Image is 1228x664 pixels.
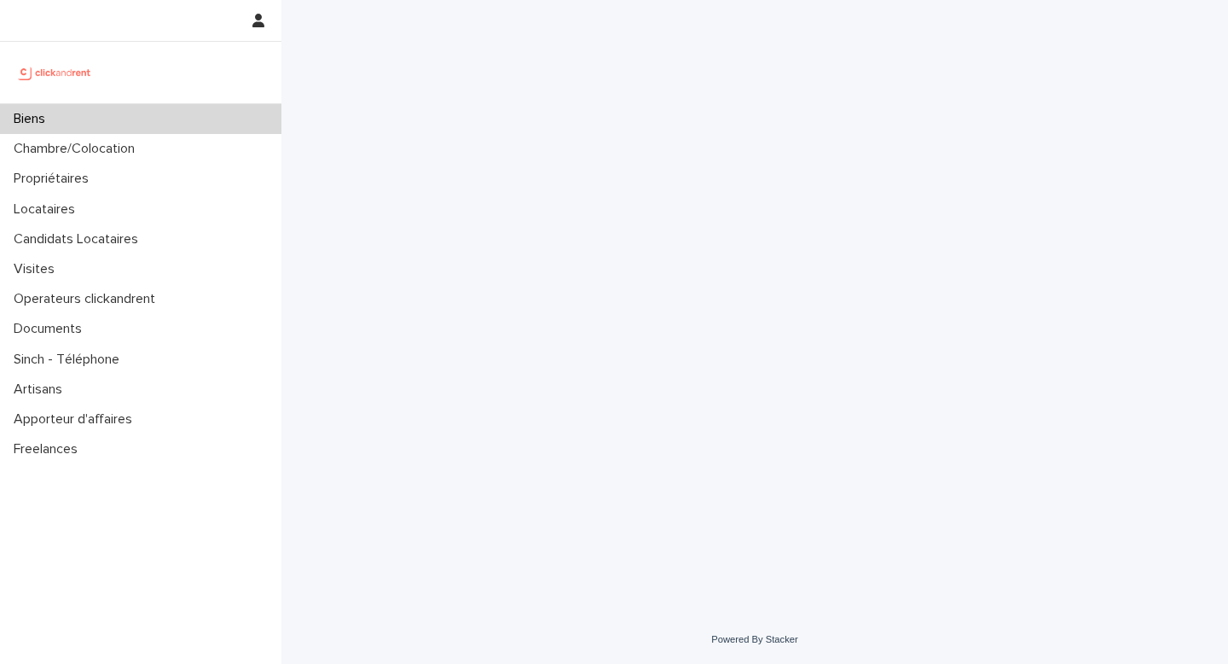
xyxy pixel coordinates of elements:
p: Operateurs clickandrent [7,291,169,307]
p: Freelances [7,441,91,457]
p: Candidats Locataires [7,231,152,248]
p: Biens [7,111,59,127]
p: Sinch - Téléphone [7,352,133,368]
p: Apporteur d'affaires [7,411,146,428]
p: Propriétaires [7,171,102,187]
p: Documents [7,321,96,337]
p: Visites [7,261,68,277]
p: Artisans [7,382,76,398]
p: Locataires [7,201,89,218]
img: UCB0brd3T0yccxBKYDjQ [14,55,96,90]
a: Powered By Stacker [711,634,797,644]
p: Chambre/Colocation [7,141,148,157]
